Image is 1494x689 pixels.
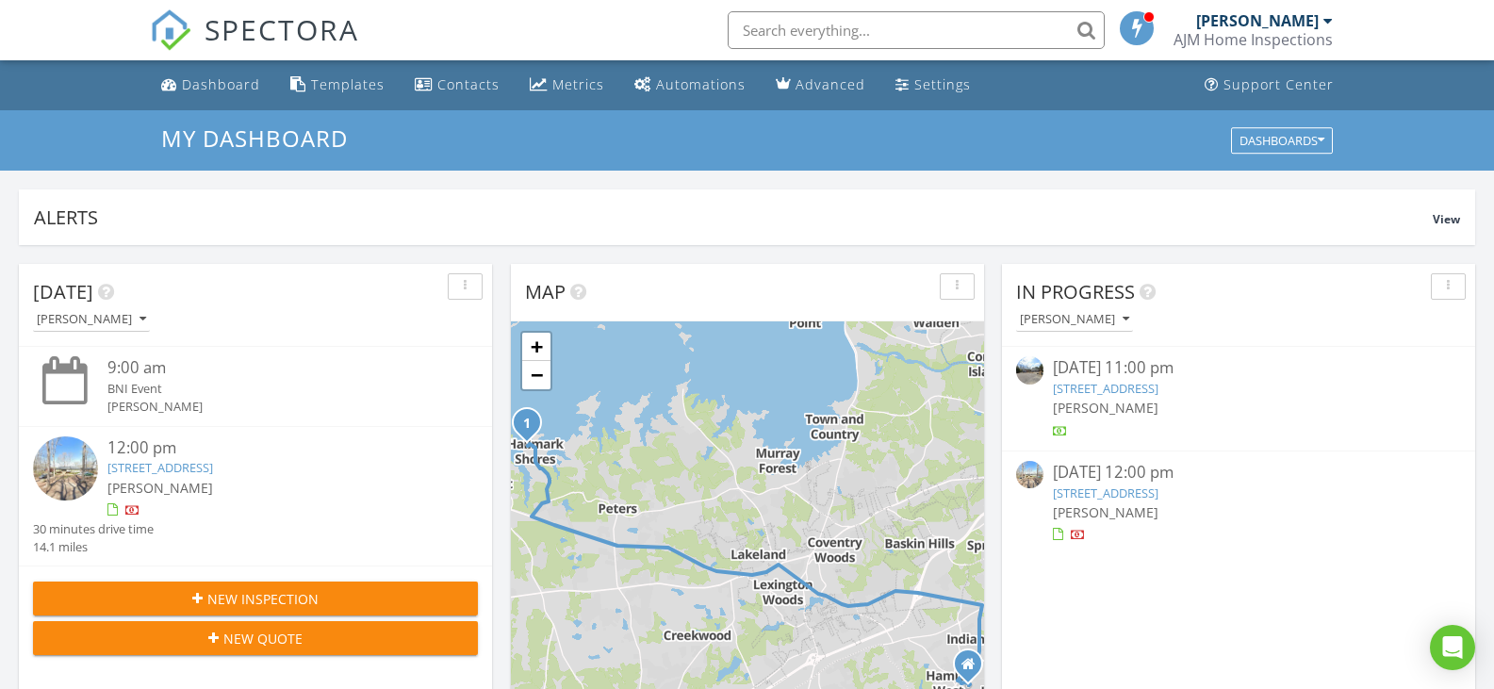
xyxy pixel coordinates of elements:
[656,75,746,93] div: Automations
[523,418,531,431] i: 1
[522,68,612,103] a: Metrics
[150,9,191,51] img: The Best Home Inspection Software - Spectora
[1016,356,1461,440] a: [DATE] 11:00 pm [STREET_ADDRESS] [PERSON_NAME]
[522,333,550,361] a: Zoom in
[1016,307,1133,333] button: [PERSON_NAME]
[1197,68,1341,103] a: Support Center
[107,380,441,398] div: BNI Event
[525,279,566,304] span: Map
[1053,484,1158,501] a: [STREET_ADDRESS]
[1240,134,1324,147] div: Dashboards
[205,9,359,49] span: SPECTORA
[1223,75,1334,93] div: Support Center
[1196,11,1319,30] div: [PERSON_NAME]
[1016,279,1135,304] span: In Progress
[33,538,154,556] div: 14.1 miles
[207,589,319,609] span: New Inspection
[552,75,604,93] div: Metrics
[107,459,213,476] a: [STREET_ADDRESS]
[1231,127,1333,154] button: Dashboards
[1430,625,1475,670] div: Open Intercom Messenger
[796,75,865,93] div: Advanced
[107,356,441,380] div: 9:00 am
[33,621,478,655] button: New Quote
[33,582,478,615] button: New Inspection
[1174,30,1333,49] div: AJM Home Inspections
[182,75,260,93] div: Dashboard
[107,479,213,497] span: [PERSON_NAME]
[728,11,1105,49] input: Search everything...
[107,398,441,416] div: [PERSON_NAME]
[283,68,392,103] a: Templates
[223,629,303,648] span: New Quote
[407,68,507,103] a: Contacts
[150,25,359,65] a: SPECTORA
[161,123,348,154] span: My Dashboard
[34,205,1433,230] div: Alerts
[33,520,154,538] div: 30 minutes drive time
[1020,313,1129,326] div: [PERSON_NAME]
[311,75,385,93] div: Templates
[527,422,538,434] div: 135 W Circle Dr, Lexington, SC 29072
[968,664,979,675] div: 105 Vista Way, West Columbia SC 29170
[37,313,146,326] div: [PERSON_NAME]
[914,75,971,93] div: Settings
[1053,399,1158,417] span: [PERSON_NAME]
[768,68,873,103] a: Advanced
[107,436,441,460] div: 12:00 pm
[1016,461,1461,545] a: [DATE] 12:00 pm [STREET_ADDRESS] [PERSON_NAME]
[437,75,500,93] div: Contacts
[33,307,150,333] button: [PERSON_NAME]
[888,68,978,103] a: Settings
[1053,380,1158,397] a: [STREET_ADDRESS]
[1053,503,1158,521] span: [PERSON_NAME]
[627,68,753,103] a: Automations (Basic)
[33,279,93,304] span: [DATE]
[1053,461,1423,484] div: [DATE] 12:00 pm
[1016,461,1043,488] img: streetview
[33,436,478,557] a: 12:00 pm [STREET_ADDRESS] [PERSON_NAME] 30 minutes drive time 14.1 miles
[1016,356,1043,384] img: streetview
[33,436,98,501] img: streetview
[522,361,550,389] a: Zoom out
[1433,211,1460,227] span: View
[1053,356,1423,380] div: [DATE] 11:00 pm
[154,68,268,103] a: Dashboard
